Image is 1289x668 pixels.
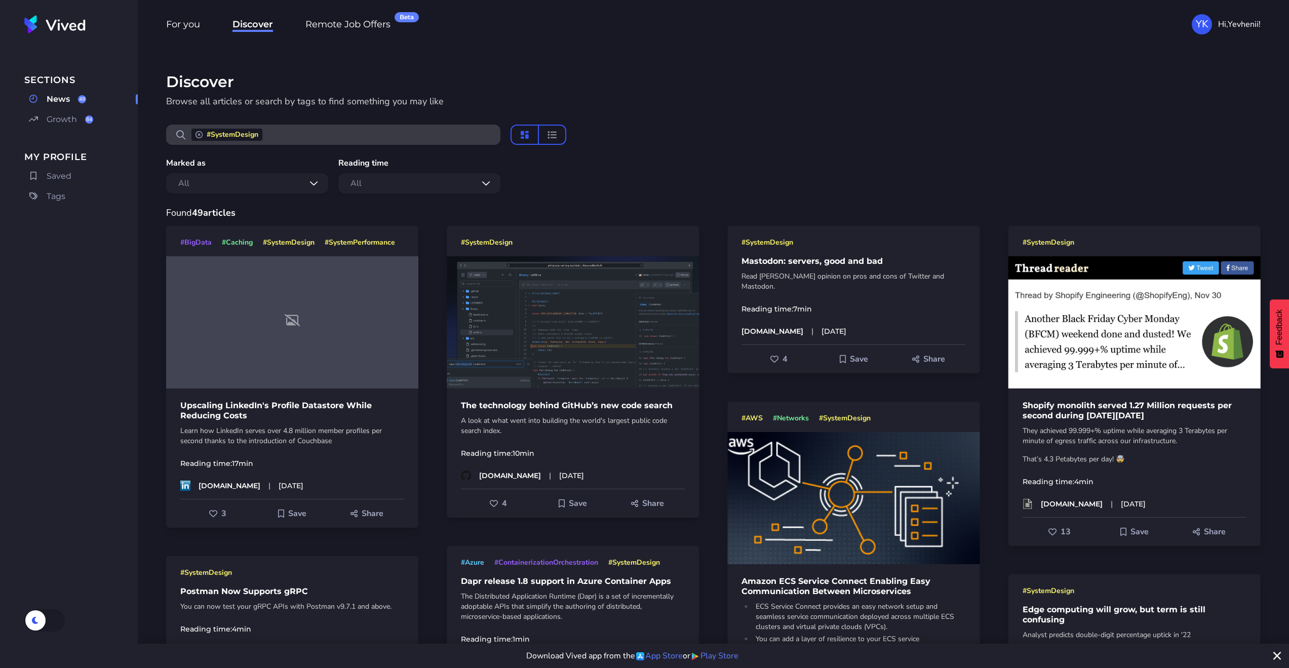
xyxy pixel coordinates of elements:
a: For you [166,17,200,31]
p: Read [PERSON_NAME] opinion on pros and cons of Twitter and Mastodon. [741,271,965,292]
a: Growth84 [24,111,138,128]
span: # SystemDesign [741,238,793,247]
p: [DOMAIN_NAME] [741,326,803,336]
span: Saved [47,170,71,182]
span: # SystemPerformance [325,238,395,247]
img: Vived [24,15,86,33]
span: Tags [47,190,65,203]
a: App Store [635,650,683,662]
div: All [176,177,191,189]
a: Upscaling LinkedIn's Profile Datastore While Reducing CostsLearn how LinkedIn serves over 4.8 mil... [166,248,418,491]
time: [DATE] [279,481,303,491]
h1: Edge computing will grow, but term is still confusing [1008,605,1261,625]
div: 49 [78,95,86,103]
p: Reading time: [447,634,699,644]
h1: Postman Now Supports gRPC [166,586,418,597]
a: Postman Now Supports gRPCYou can now test your gRPC APIs with Postman v9.7.1 and above.Reading ti... [166,578,418,656]
a: #SystemDesign [1023,236,1074,248]
p: [DOMAIN_NAME] [1041,499,1103,509]
span: # Networks [773,413,809,423]
span: # AWS [741,413,763,423]
span: # SystemDesign [461,238,513,247]
span: News [47,93,70,105]
time: 17 min [232,459,253,468]
a: #AWS [741,412,763,424]
a: #Caching [222,236,253,248]
p: Reading time: [447,448,699,458]
button: compact layout [539,125,566,145]
a: #Networks [773,412,809,424]
span: | [549,470,551,481]
span: Remote Job Offers [305,19,390,32]
time: 1 min [513,635,530,644]
a: #ContainerizationOrchestration [494,556,598,568]
h1: Dapr release 1.8 support in Azure Container Apps [447,576,699,586]
span: # SystemDesign [207,130,258,140]
time: [DATE] [1121,499,1146,509]
p: That’s 4.3 Petabytes per day! 🤯 [1023,454,1246,464]
p: [DOMAIN_NAME] [479,470,541,481]
span: # SystemDesign [1023,238,1074,247]
p: Reading time: [166,624,418,634]
a: #BigData [180,236,212,248]
p: The Distributed Application Runtime (Dapr) is a set of incrementally adoptable APIs that simplify... [461,592,685,622]
a: #SystemDesign [263,236,315,248]
span: Sections [24,73,138,87]
span: | [268,481,270,491]
div: Beta [395,12,419,22]
a: #SystemDesign [741,236,793,248]
a: Discover [232,17,273,31]
button: Share [330,504,404,523]
span: # SystemDesign [819,413,871,423]
span: # SystemDesign [263,238,315,247]
h1: Shopify monolith served 1.27 Million requests per second during [DATE][DATE] [1008,401,1261,421]
a: Remote Job OffersBeta [305,17,390,31]
a: Mastodon: servers, good and badRead [PERSON_NAME] opinion on pros and cons of Twitter and Mastodo... [727,248,980,336]
time: [DATE] [559,470,584,481]
p: Reading time: [166,458,418,468]
button: Like [1023,523,1097,541]
strong: 49 articles [192,207,236,219]
span: My Profile [24,150,138,164]
span: # ContainerizationOrchestration [494,558,598,567]
p: Reading time: [727,304,980,314]
h1: Discover [166,73,234,91]
div: Remove System Design [191,127,207,143]
a: News49 [24,91,138,107]
li: ECS Service Connect provides an easy network setup and seamless service communication deployed ac... [753,602,965,632]
span: | [811,326,813,336]
span: Growth [47,113,77,126]
h1: Mastodon: servers, good and bad [727,256,980,266]
span: # BigData [180,238,212,247]
div: YK [1192,14,1212,34]
h1: Amazon ECS Service Connect Enabling Easy Communication Between Microservices [727,576,980,597]
span: # Caching [222,238,253,247]
button: Feedback - Show survey [1270,299,1289,368]
a: #SystemDesign [608,556,660,568]
p: A look at what went into building the world's largest public code search index. [461,416,685,436]
button: Like [180,504,255,523]
span: Hi, Yevhenii ! [1218,18,1261,30]
a: #SystemDesign [180,566,232,578]
a: #SystemDesign [819,412,871,424]
label: Marked as [166,158,206,169]
a: Dapr release 1.8 support in Azure Container AppsThe Distributed Application Runtime (Dapr) is a s... [447,568,699,666]
a: Saved [24,168,138,184]
time: 4 min [1074,477,1093,486]
p: Analyst predicts double-digit percentage uptick in '22 [1023,630,1246,640]
label: Reading time [338,158,388,169]
time: 4 min [232,624,251,634]
span: # SystemDesign [608,558,660,567]
a: Play Store [690,650,738,662]
a: Tags [24,188,138,205]
p: You can now test your gRPC APIs with Postman v9.7.1 and above. [180,602,404,612]
span: # Azure [461,558,484,567]
span: # SystemDesign [180,568,232,577]
button: Add to Saved For Later [536,494,610,513]
button: Share [1172,523,1246,541]
a: Shopify monolith served 1.27 Million requests per second during [DATE][DATE]They achieved 99.999+... [1008,248,1261,509]
button: Add to Saved For Later [255,504,329,523]
button: Add to Saved For Later [816,350,891,368]
h1: Upscaling LinkedIn's Profile Datastore While Reducing Costs [166,401,418,421]
a: #Azure [461,556,484,568]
